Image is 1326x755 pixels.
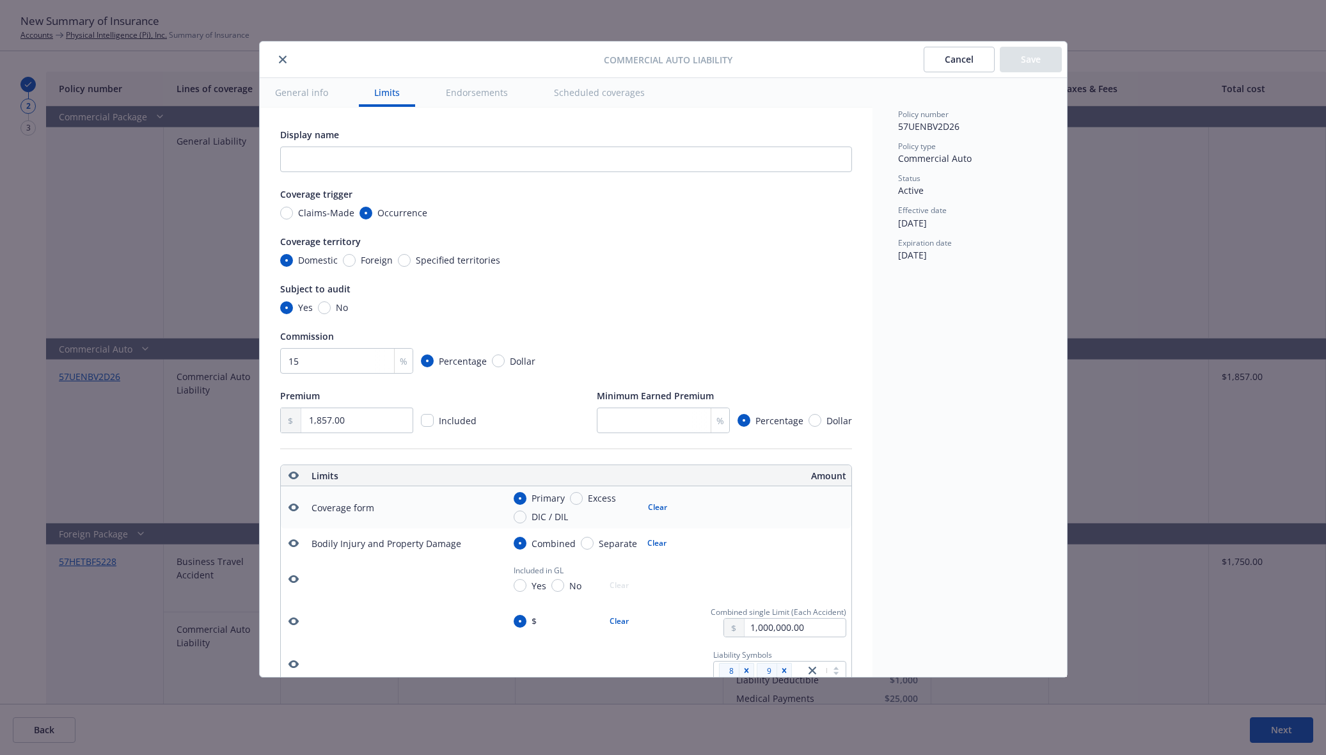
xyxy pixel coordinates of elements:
[898,184,924,196] span: Active
[514,615,526,628] input: $
[439,354,487,368] span: Percentage
[280,330,334,342] span: Commission
[777,663,792,678] div: Remove [object Object]
[400,354,407,368] span: %
[532,491,565,505] span: Primary
[377,206,427,219] span: Occurrence
[312,537,461,550] div: Bodily Injury and Property Damage
[739,663,754,678] div: Remove [object Object]
[280,283,351,295] span: Subject to audit
[514,565,564,576] span: Included in GL
[898,205,947,216] span: Effective date
[343,254,356,267] input: Foreign
[514,492,526,505] input: Primary
[713,649,772,660] span: Liability Symbols
[745,619,845,637] input: 0.00
[924,47,995,72] button: Cancel
[514,511,526,523] input: DIC / DIL
[569,579,581,592] span: No
[532,537,576,550] span: Combined
[805,663,820,678] a: close
[539,78,660,107] button: Scheduled coverages
[280,254,293,267] input: Domestic
[729,664,734,678] span: 8
[532,614,537,628] span: $
[510,354,535,368] span: Dollar
[898,152,972,164] span: Commercial Auto
[640,534,674,552] button: Clear
[588,491,616,505] span: Excess
[584,465,851,486] th: Amount
[602,612,636,630] button: Clear
[260,78,343,107] button: General info
[640,498,675,516] button: Clear
[439,415,477,427] span: Included
[767,664,771,678] span: 9
[898,249,927,261] span: [DATE]
[398,254,411,267] input: Specified territories
[570,492,583,505] input: Excess
[280,207,293,219] input: Claims-Made
[359,207,372,219] input: Occurrence
[711,607,846,617] span: Combined single Limit (Each Accident)
[421,354,434,367] input: Percentage
[280,188,352,200] span: Coverage trigger
[280,235,361,248] span: Coverage territory
[280,301,293,314] input: Yes
[306,465,525,486] th: Limits
[298,206,354,219] span: Claims-Made
[361,253,393,267] span: Foreign
[318,301,331,314] input: No
[724,664,734,678] span: 8
[898,109,949,120] span: Policy number
[298,301,313,314] span: Yes
[336,301,348,314] span: No
[716,414,724,427] span: %
[301,408,412,433] input: 0.00
[809,414,821,427] input: Dollar
[532,579,546,592] span: Yes
[762,664,771,678] span: 9
[430,78,523,107] button: Endorsements
[826,414,852,427] span: Dollar
[514,579,526,592] input: Yes
[275,52,290,67] button: close
[581,537,594,550] input: Separate
[898,173,920,184] span: Status
[312,501,374,514] div: Coverage form
[898,120,959,132] span: 57UENBV2D26
[532,510,568,523] span: DIC / DIL
[298,253,338,267] span: Domestic
[514,537,526,550] input: Combined
[898,237,952,248] span: Expiration date
[492,354,505,367] input: Dollar
[280,129,339,141] span: Display name
[359,78,415,107] button: Limits
[599,537,637,550] span: Separate
[597,390,714,402] span: Minimum Earned Premium
[280,390,320,402] span: Premium
[898,217,927,229] span: [DATE]
[898,141,936,152] span: Policy type
[738,414,750,427] input: Percentage
[551,579,564,592] input: No
[604,53,732,67] span: Commercial Auto Liability
[416,253,500,267] span: Specified territories
[755,414,803,427] span: Percentage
